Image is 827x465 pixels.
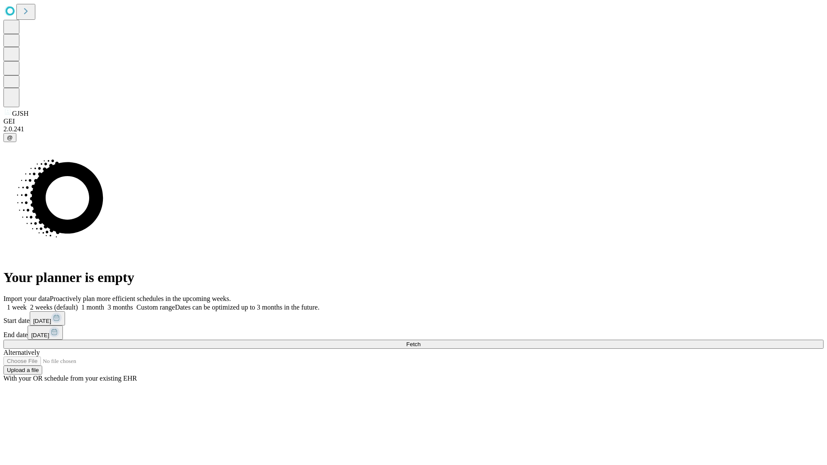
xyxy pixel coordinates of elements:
span: Alternatively [3,349,40,356]
button: [DATE] [30,311,65,325]
span: With your OR schedule from your existing EHR [3,375,137,382]
span: 2 weeks (default) [30,304,78,311]
div: End date [3,325,824,340]
div: GEI [3,118,824,125]
span: 1 week [7,304,27,311]
span: Custom range [137,304,175,311]
button: [DATE] [28,325,63,340]
button: Fetch [3,340,824,349]
span: [DATE] [33,318,51,324]
div: 2.0.241 [3,125,824,133]
button: @ [3,133,16,142]
span: [DATE] [31,332,49,338]
span: Proactively plan more efficient schedules in the upcoming weeks. [50,295,231,302]
span: Fetch [406,341,420,347]
h1: Your planner is empty [3,270,824,285]
span: Dates can be optimized up to 3 months in the future. [175,304,319,311]
span: Import your data [3,295,50,302]
button: Upload a file [3,366,42,375]
span: @ [7,134,13,141]
span: 1 month [81,304,104,311]
span: GJSH [12,110,28,117]
span: 3 months [108,304,133,311]
div: Start date [3,311,824,325]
